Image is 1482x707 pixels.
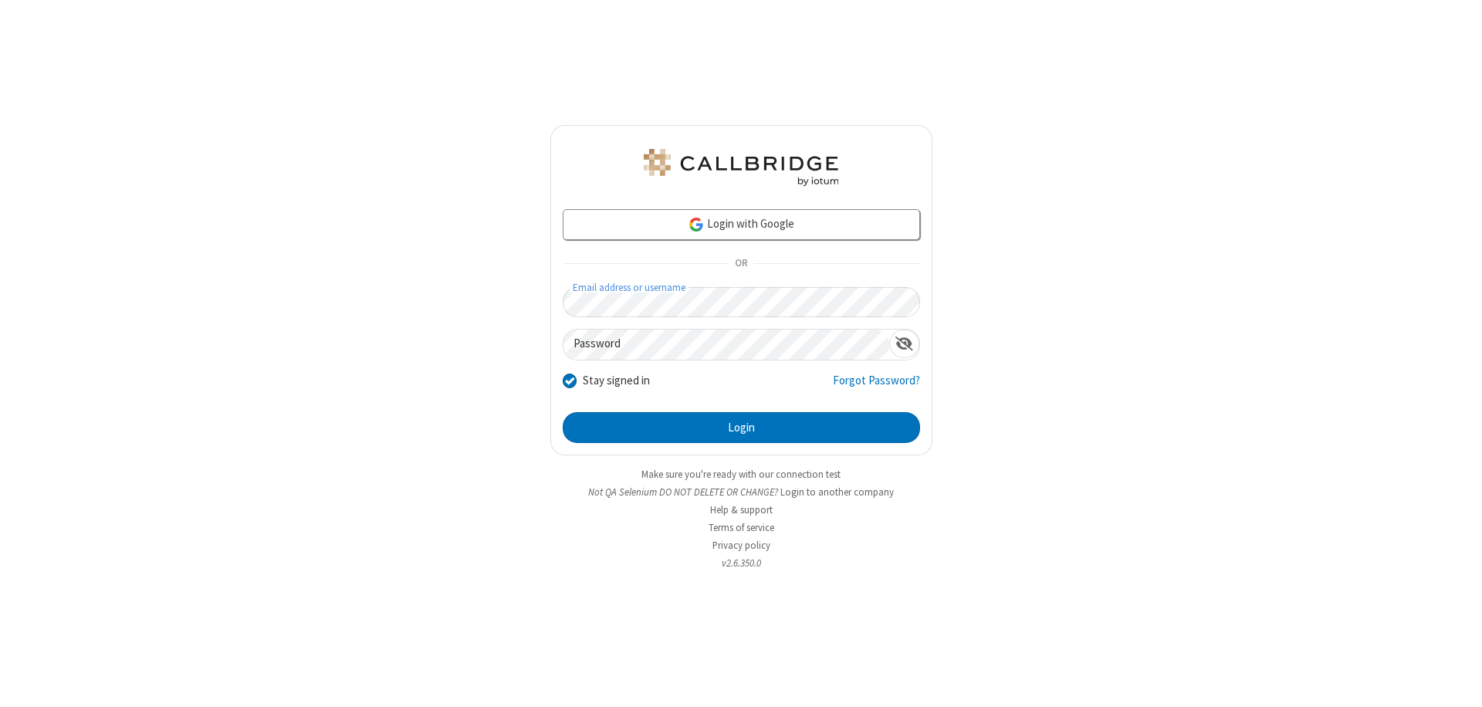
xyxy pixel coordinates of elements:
a: Make sure you're ready with our connection test [641,468,841,481]
button: Login [563,412,920,443]
a: Login with Google [563,209,920,240]
a: Forgot Password? [833,372,920,401]
li: v2.6.350.0 [550,556,932,570]
li: Not QA Selenium DO NOT DELETE OR CHANGE? [550,485,932,499]
img: QA Selenium DO NOT DELETE OR CHANGE [641,149,841,186]
span: OR [729,253,753,275]
img: google-icon.png [688,216,705,233]
button: Login to another company [780,485,894,499]
a: Terms of service [709,521,774,534]
div: Show password [889,330,919,358]
a: Help & support [710,503,773,516]
a: Privacy policy [712,539,770,552]
label: Stay signed in [583,372,650,390]
input: Email address or username [563,287,920,317]
input: Password [563,330,889,360]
